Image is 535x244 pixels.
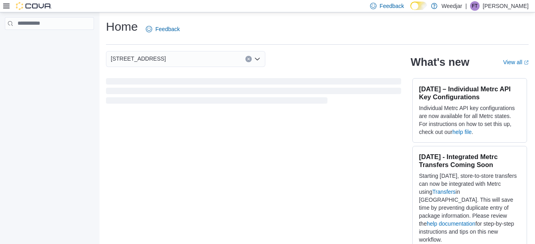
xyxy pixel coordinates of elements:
[503,59,529,65] a: View allExternal link
[432,189,456,195] a: Transfers
[441,1,462,11] p: Weedjar
[470,1,480,11] div: Fern Teixeira
[419,153,520,169] h3: [DATE] - Integrated Metrc Transfers Coming Soon
[427,220,475,227] a: help documentation
[419,85,520,101] h3: [DATE] – Individual Metrc API Key Configurations
[483,1,529,11] p: [PERSON_NAME]
[16,2,52,10] img: Cova
[465,1,467,11] p: |
[411,56,469,69] h2: What's new
[245,56,252,62] button: Clear input
[410,2,427,10] input: Dark Mode
[155,25,180,33] span: Feedback
[453,129,472,135] a: help file
[472,1,478,11] span: FT
[143,21,183,37] a: Feedback
[106,80,401,105] span: Loading
[419,104,520,136] p: Individual Metrc API key configurations are now available for all Metrc states. For instructions ...
[380,2,404,10] span: Feedback
[524,60,529,65] svg: External link
[106,19,138,35] h1: Home
[419,172,520,244] p: Starting [DATE], store-to-store transfers can now be integrated with Metrc using in [GEOGRAPHIC_D...
[111,54,166,63] span: [STREET_ADDRESS]
[254,56,261,62] button: Open list of options
[5,31,94,51] nav: Complex example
